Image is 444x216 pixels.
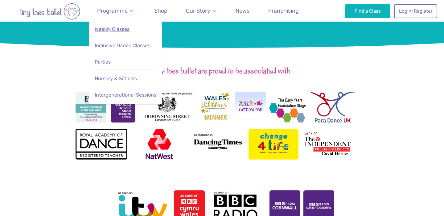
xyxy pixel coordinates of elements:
[7,3,93,20] img: tiny toes ballet
[345,4,390,18] a: Find a Class
[268,7,299,14] span: Franchising
[95,43,150,48] span: Inclusive Dance Classes
[183,4,220,18] a: Our Story
[95,76,137,81] span: Nursery & Schools
[186,7,210,14] span: Our Story
[95,59,111,65] span: Parties
[97,7,128,14] span: Programme
[94,73,157,85] a: Nursery & Schools
[394,4,437,18] a: Login/Register
[95,26,129,32] span: Weekly Classes
[94,39,157,52] a: Inclusive Dance Classes
[94,56,157,69] a: Parties
[151,4,170,18] a: Shop
[95,92,156,98] span: Intergenerational Sessions
[94,89,157,102] a: Intergenerational Sessions
[154,7,167,14] span: Shop
[265,4,302,18] a: Franchising
[94,23,157,36] a: Weekly Classes
[236,7,249,14] span: News
[74,65,370,77] h3: tiny toes ballet are proud to be associated with
[94,4,137,18] a: Programme
[233,4,252,18] a: News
